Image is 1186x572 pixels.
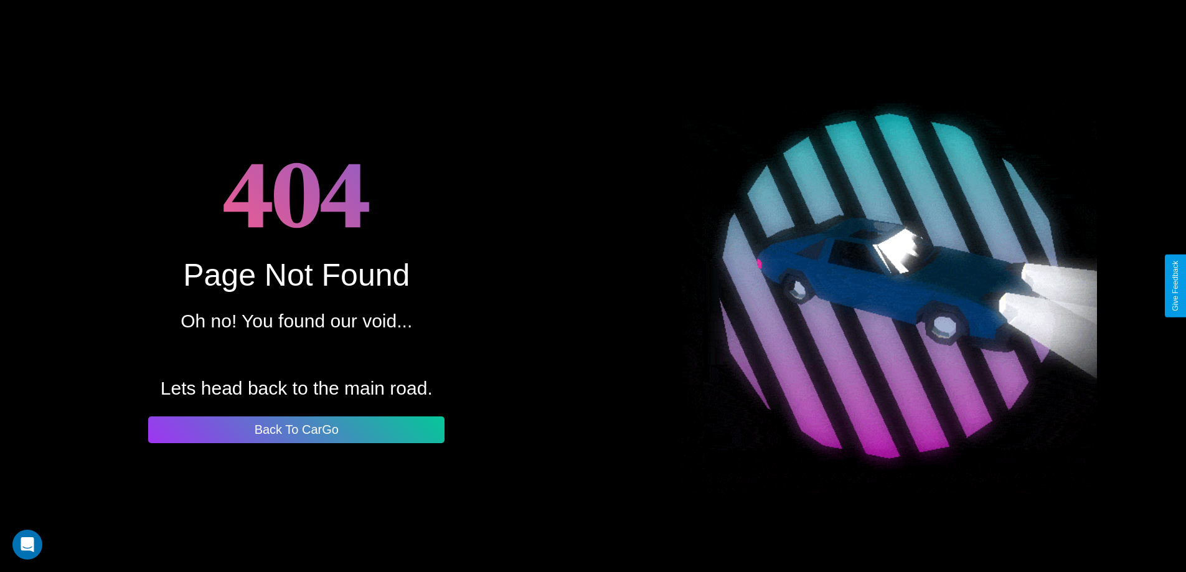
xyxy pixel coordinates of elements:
img: spinning car [682,78,1097,494]
div: Page Not Found [183,257,410,293]
button: Back To CarGo [148,416,445,443]
p: Oh no! You found our void... Lets head back to the main road. [161,304,433,405]
div: Open Intercom Messenger [12,530,42,560]
div: Give Feedback [1171,261,1180,311]
h1: 404 [223,129,370,257]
